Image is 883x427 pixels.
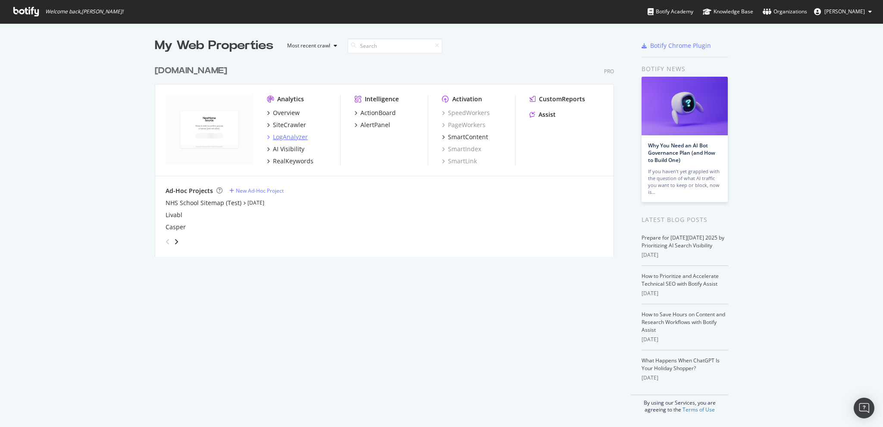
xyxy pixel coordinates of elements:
a: What Happens When ChatGPT Is Your Holiday Shopper? [642,357,720,372]
a: SiteCrawler [267,121,306,129]
div: LogAnalyzer [273,133,308,141]
a: SmartContent [442,133,488,141]
div: RealKeywords [273,157,313,165]
div: CustomReports [539,95,585,103]
button: [PERSON_NAME] [807,5,879,19]
a: New Ad-Hoc Project [229,187,284,194]
a: Botify Chrome Plugin [642,41,711,50]
button: Most recent crawl [280,39,341,53]
div: Ad-Hoc Projects [166,187,213,195]
div: Analytics [277,95,304,103]
a: SpeedWorkers [442,109,490,117]
a: ActionBoard [354,109,396,117]
div: Most recent crawl [287,43,330,48]
span: Welcome back, [PERSON_NAME] ! [45,8,123,15]
a: How to Prioritize and Accelerate Technical SEO with Botify Assist [642,272,719,287]
div: Assist [539,110,556,119]
a: How to Save Hours on Content and Research Workflows with Botify Assist [642,311,725,333]
div: Knowledge Base [703,7,753,16]
div: AI Visibility [273,145,304,153]
div: New Ad-Hoc Project [236,187,284,194]
div: Overview [273,109,300,117]
a: AI Visibility [267,145,304,153]
div: Latest Blog Posts [642,215,728,224]
a: RealKeywords [267,157,313,165]
img: newhomesource.com [166,95,253,165]
a: NHS School Sitemap (Test) [166,199,241,207]
div: SmartContent [448,133,488,141]
div: If you haven’t yet grappled with the question of what AI traffic you want to keep or block, now is… [648,168,721,196]
span: Jeff Flowers [824,8,865,15]
a: Prepare for [DATE][DATE] 2025 by Prioritizing AI Search Visibility [642,234,724,249]
a: CustomReports [529,95,585,103]
a: Livabl [166,211,182,219]
a: Overview [267,109,300,117]
a: [DATE] [247,199,264,206]
input: Search [348,38,442,53]
div: My Web Properties [155,37,273,54]
div: [DATE] [642,336,728,343]
a: SmartLink [442,157,477,165]
img: Why You Need an AI Bot Governance Plan (and How to Build One) [642,77,728,135]
a: [DOMAIN_NAME] [155,65,231,77]
div: AlertPanel [360,121,390,129]
div: grid [155,54,621,257]
div: Open Intercom Messenger [854,398,874,418]
div: angle-right [173,237,179,246]
div: By using our Services, you are agreeing to the [631,395,728,413]
a: LogAnalyzer [267,133,308,141]
div: [DATE] [642,290,728,297]
a: SmartIndex [442,145,481,153]
div: Intelligence [365,95,399,103]
a: Casper [166,223,186,231]
div: Activation [452,95,482,103]
div: Botify Chrome Plugin [650,41,711,50]
div: angle-left [162,235,173,249]
div: [DATE] [642,374,728,382]
a: Why You Need an AI Bot Governance Plan (and How to Build One) [648,142,715,164]
a: Assist [529,110,556,119]
a: Terms of Use [683,406,715,413]
div: [DOMAIN_NAME] [155,65,227,77]
div: ActionBoard [360,109,396,117]
div: SiteCrawler [273,121,306,129]
div: [DATE] [642,251,728,259]
div: Botify Academy [648,7,693,16]
div: Organizations [763,7,807,16]
div: Pro [604,68,614,75]
div: Botify news [642,64,728,74]
a: AlertPanel [354,121,390,129]
a: PageWorkers [442,121,485,129]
